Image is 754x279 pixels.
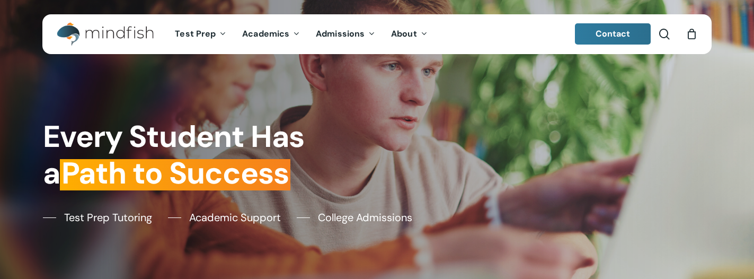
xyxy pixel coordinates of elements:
[234,30,308,39] a: Academics
[575,23,651,45] a: Contact
[383,30,436,39] a: About
[60,154,290,193] em: Path to Success
[242,28,289,39] span: Academics
[43,119,370,191] h1: Every Student Has a
[42,14,712,54] header: Main Menu
[308,30,383,39] a: Admissions
[391,28,417,39] span: About
[316,28,365,39] span: Admissions
[168,210,281,225] a: Academic Support
[167,14,435,54] nav: Main Menu
[167,30,234,39] a: Test Prep
[596,28,631,39] span: Contact
[43,210,152,225] a: Test Prep Tutoring
[318,210,412,225] span: College Admissions
[297,210,412,225] a: College Admissions
[175,28,216,39] span: Test Prep
[64,210,152,225] span: Test Prep Tutoring
[189,210,281,225] span: Academic Support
